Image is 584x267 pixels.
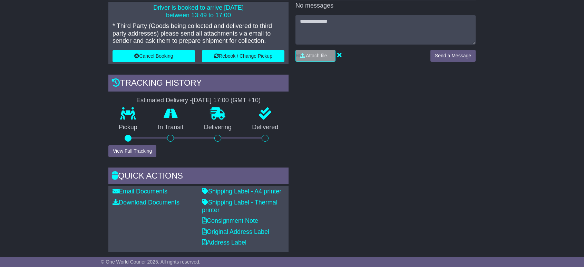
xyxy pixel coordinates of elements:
[194,124,242,131] p: Delivering
[430,50,476,62] button: Send a Message
[113,50,195,62] button: Cancel Booking
[101,259,201,265] span: © One World Courier 2025. All rights reserved.
[108,145,156,157] button: View Full Tracking
[242,124,289,131] p: Delivered
[108,97,289,104] div: Estimated Delivery -
[202,199,278,213] a: Shipping Label - Thermal printer
[202,188,281,195] a: Shipping Label - A4 printer
[108,168,289,186] div: Quick Actions
[108,124,148,131] p: Pickup
[295,2,476,10] p: No messages
[113,4,284,19] p: Driver is booked to arrive [DATE] between 13:49 to 17:00
[202,239,246,246] a: Address Label
[202,217,258,224] a: Consignment Note
[192,97,261,104] div: [DATE] 17:00 (GMT +10)
[108,75,289,93] div: Tracking history
[113,199,179,206] a: Download Documents
[202,228,269,235] a: Original Address Label
[148,124,194,131] p: In Transit
[113,22,284,45] p: * Third Party (Goods being collected and delivered to third party addresses) please send all atta...
[113,188,167,195] a: Email Documents
[202,50,284,62] button: Rebook / Change Pickup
